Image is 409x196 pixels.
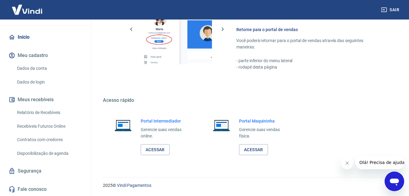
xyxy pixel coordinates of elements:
[141,144,170,155] a: Acessar
[356,156,404,169] iframe: Mensagem da empresa
[236,58,380,64] p: - parte inferior do menu lateral
[236,64,380,70] p: - rodapé desta página
[385,172,404,191] iframe: Botão para abrir a janela de mensagens
[239,127,289,139] p: Gerencie suas vendas física.
[15,147,84,160] a: Disponibilização de agenda
[103,97,394,103] h5: Acesso rápido
[341,157,353,169] iframe: Fechar mensagem
[7,183,84,196] a: Fale conosco
[4,4,51,9] span: Olá! Precisa de ajuda?
[7,0,47,19] img: Vindi
[239,118,289,124] h6: Portal Maquininha
[141,118,190,124] h6: Portal Intermediador
[7,30,84,44] a: Início
[236,27,380,33] h6: Retorne para o portal de vendas
[209,118,234,133] img: Imagem de um notebook aberto
[117,183,151,188] a: Vindi Pagamentos
[15,120,84,133] a: Recebíveis Futuros Online
[141,127,190,139] p: Gerencie suas vendas online.
[7,49,84,62] button: Meu cadastro
[15,134,84,146] a: Contratos com credores
[15,76,84,88] a: Dados de login
[7,164,84,178] a: Segurança
[15,106,84,119] a: Relatório de Recebíveis
[110,118,136,133] img: Imagem de um notebook aberto
[236,37,380,50] p: Você poderá retornar para o portal de vendas através das seguintes maneiras:
[239,144,268,155] a: Acessar
[15,62,84,75] a: Dados da conta
[7,93,84,106] button: Meus recebíveis
[380,4,402,16] button: Sair
[103,182,394,189] p: 2025 ©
